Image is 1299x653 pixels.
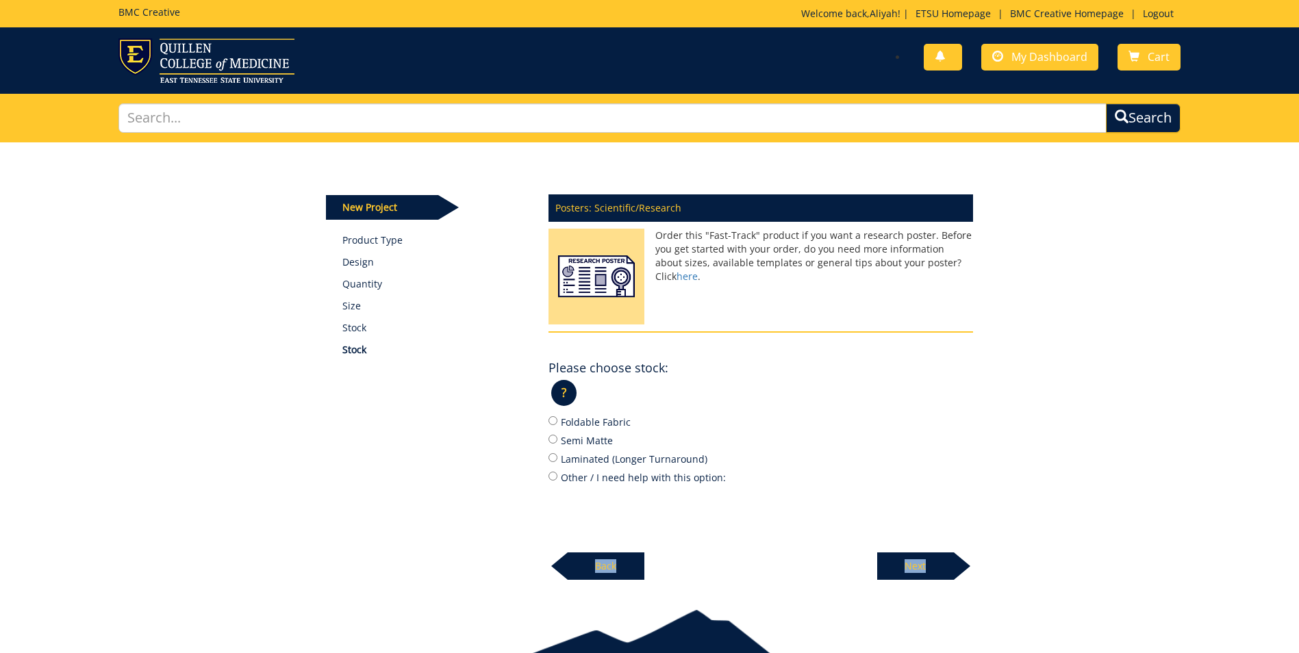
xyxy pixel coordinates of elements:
[1148,49,1170,64] span: Cart
[548,229,973,283] p: Order this "Fast-Track" product if you want a research poster. Before you get started with your o...
[342,343,528,357] p: Stock
[342,321,528,335] p: Stock
[342,233,528,247] a: Product Type
[548,361,668,375] h4: Please choose stock:
[548,435,557,444] input: Semi Matte
[981,44,1098,71] a: My Dashboard
[342,255,528,269] p: Design
[548,453,557,462] input: Laminated (Longer Turnaround)
[548,470,973,485] label: Other / I need help with this option:
[870,7,898,20] a: Aliyah
[548,194,973,222] p: Posters: Scientific/Research
[548,451,973,466] label: Laminated (Longer Turnaround)
[909,7,998,20] a: ETSU Homepage
[1118,44,1181,71] a: Cart
[118,7,180,17] h5: BMC Creative
[548,414,973,429] label: Foldable Fabric
[548,433,973,448] label: Semi Matte
[118,103,1107,133] input: Search...
[1011,49,1087,64] span: My Dashboard
[1003,7,1131,20] a: BMC Creative Homepage
[548,472,557,481] input: Other / I need help with this option:
[551,380,577,406] p: ?
[118,38,294,83] img: ETSU logo
[1136,7,1181,20] a: Logout
[801,7,1181,21] p: Welcome back, ! | | |
[342,277,528,291] p: Quantity
[342,299,528,313] p: Size
[677,270,698,283] a: here
[877,552,954,580] p: Next
[1106,103,1181,133] button: Search
[326,195,438,220] p: New Project
[548,416,557,425] input: Foldable Fabric
[568,552,644,580] p: Back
